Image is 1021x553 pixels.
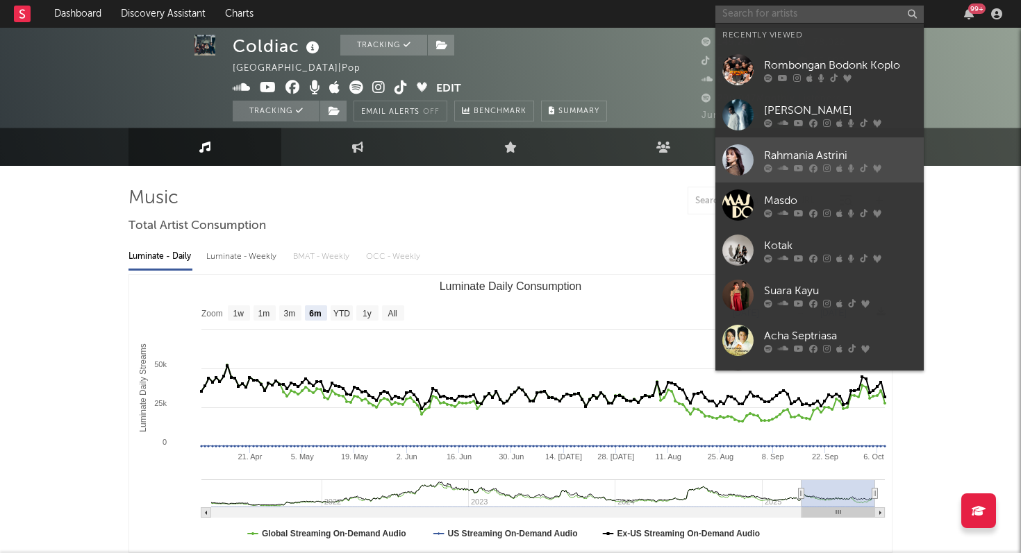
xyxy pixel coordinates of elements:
[163,438,167,446] text: 0
[715,137,924,182] a: Rahmania Astrini
[138,343,148,432] text: Luminate Daily Streams
[154,360,167,368] text: 50k
[128,218,266,235] span: Total Artist Consumption
[423,108,440,116] em: Off
[448,529,578,538] text: US Streaming On-Demand Audio
[129,275,892,552] svg: Luminate Daily Consumption
[655,452,681,461] text: 11. Aug
[597,452,634,461] text: 28. [DATE]
[233,35,323,58] div: Coldiac
[545,452,582,461] text: 14. [DATE]
[764,57,917,74] div: Rombongan Bodonk Koplo
[715,363,924,408] a: The [PERSON_NAME]
[764,147,917,164] div: Rahmania Astrini
[715,273,924,318] a: Suara Kayu
[499,452,524,461] text: 30. Jun
[436,80,461,98] button: Edit
[447,452,472,461] text: 16. Jun
[291,452,315,461] text: 5. May
[964,8,974,19] button: 99+
[812,452,838,461] text: 22. Sep
[762,452,784,461] text: 8. Sep
[238,452,262,461] text: 21. Apr
[764,102,917,119] div: [PERSON_NAME]
[715,92,924,137] a: [PERSON_NAME]
[233,60,376,77] div: [GEOGRAPHIC_DATA] | Pop
[388,309,397,318] text: All
[233,101,319,121] button: Tracking
[397,452,417,461] text: 2. Jun
[154,399,167,407] text: 25k
[541,101,607,121] button: Summary
[715,228,924,273] a: Kotak
[558,108,599,115] span: Summary
[764,237,917,254] div: Kotak
[128,245,192,269] div: Luminate - Daily
[688,196,835,207] input: Search by song name or URL
[764,282,917,299] div: Suara Kayu
[617,529,761,538] text: Ex-US Streaming On-Demand Audio
[474,103,526,120] span: Benchmark
[764,327,917,344] div: Acha Septriasa
[440,280,582,292] text: Luminate Daily Consumption
[454,101,534,121] a: Benchmark
[715,182,924,228] a: Masdo
[968,3,986,14] div: 99 +
[340,35,427,56] button: Tracking
[702,57,751,66] span: 56,000
[363,309,372,318] text: 1y
[206,245,279,269] div: Luminate - Weekly
[262,529,406,538] text: Global Streaming On-Demand Audio
[715,6,924,23] input: Search for artists
[233,309,244,318] text: 1w
[702,38,756,47] span: 149,240
[258,309,270,318] text: 1m
[722,27,917,44] div: Recently Viewed
[702,111,783,120] span: Jump Score: 39.8
[201,309,223,318] text: Zoom
[284,309,296,318] text: 3m
[354,101,447,121] button: Email AlertsOff
[341,452,369,461] text: 19. May
[715,47,924,92] a: Rombongan Bodonk Koplo
[702,76,735,85] span: 852
[715,318,924,363] a: Acha Septriasa
[309,309,321,318] text: 6m
[333,309,350,318] text: YTD
[764,192,917,209] div: Masdo
[708,452,733,461] text: 25. Aug
[863,452,883,461] text: 6. Oct
[702,94,841,103] span: 290,047 Monthly Listeners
